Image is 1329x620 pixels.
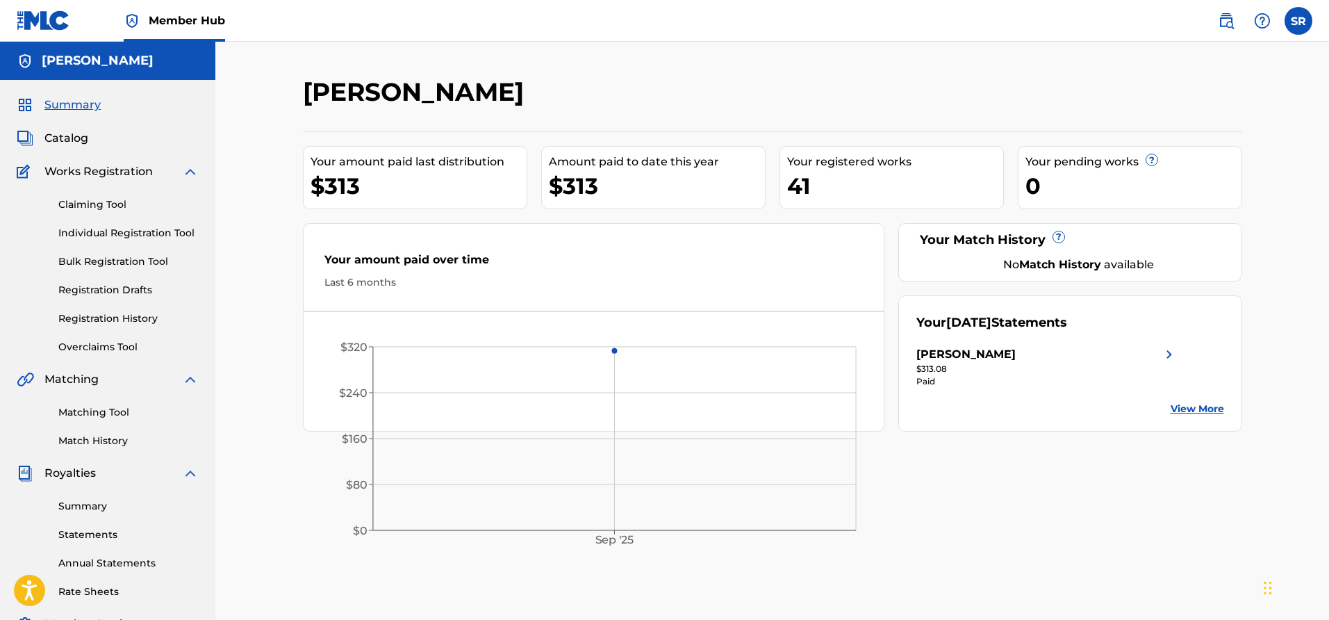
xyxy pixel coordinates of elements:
h5: Sean Rose [42,53,154,69]
img: right chevron icon [1161,346,1178,363]
tspan: $160 [342,432,368,446]
img: Matching [17,371,34,388]
tspan: $80 [346,478,368,491]
img: help [1254,13,1271,29]
img: search [1218,13,1235,29]
a: Bulk Registration Tool [58,254,199,269]
div: 0 [1025,170,1241,202]
div: Your registered works [787,154,1003,170]
div: $313.08 [916,363,1178,375]
div: Last 6 months [324,275,864,290]
div: Your pending works [1025,154,1241,170]
tspan: $0 [353,524,368,537]
span: ? [1053,231,1064,243]
a: Overclaims Tool [58,340,199,354]
img: Catalog [17,130,33,147]
img: MLC Logo [17,10,70,31]
div: Your Statements [916,313,1067,332]
div: Your amount paid last distribution [311,154,527,170]
div: $313 [311,170,527,202]
div: Drag [1264,567,1272,609]
a: Registration History [58,311,199,326]
img: Summary [17,97,33,113]
span: [DATE] [946,315,991,330]
div: Your Match History [916,231,1224,250]
strong: Match History [1019,258,1101,271]
a: Registration Drafts [58,283,199,297]
h2: [PERSON_NAME] [303,76,531,108]
img: Accounts [17,53,33,70]
a: Claiming Tool [58,197,199,212]
a: Annual Statements [58,556,199,571]
a: View More [1171,402,1224,416]
img: expand [182,465,199,482]
div: [PERSON_NAME] [916,346,1016,363]
img: Royalties [17,465,33,482]
span: Summary [44,97,101,113]
a: Match History [58,434,199,448]
span: Member Hub [149,13,225,28]
div: Amount paid to date this year [549,154,765,170]
div: No available [934,256,1224,273]
div: User Menu [1285,7,1312,35]
a: Rate Sheets [58,585,199,599]
img: expand [182,371,199,388]
a: Public Search [1212,7,1240,35]
a: [PERSON_NAME]right chevron icon$313.08Paid [916,346,1178,388]
div: Help [1248,7,1276,35]
span: Works Registration [44,163,153,180]
img: Top Rightsholder [124,13,140,29]
div: Your amount paid over time [324,252,864,275]
tspan: Sep '25 [595,534,634,547]
iframe: Chat Widget [1260,553,1329,620]
img: expand [182,163,199,180]
iframe: Resource Center [1290,406,1329,518]
span: Matching [44,371,99,388]
div: 41 [787,170,1003,202]
span: ? [1146,154,1157,165]
img: Works Registration [17,163,35,180]
tspan: $240 [339,386,368,400]
span: Royalties [44,465,96,482]
span: Catalog [44,130,88,147]
a: Matching Tool [58,405,199,420]
tspan: $320 [340,341,368,354]
a: Summary [58,499,199,514]
div: Paid [916,375,1178,388]
div: $313 [549,170,765,202]
a: SummarySummary [17,97,101,113]
a: Statements [58,528,199,542]
a: Individual Registration Tool [58,226,199,240]
a: CatalogCatalog [17,130,88,147]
